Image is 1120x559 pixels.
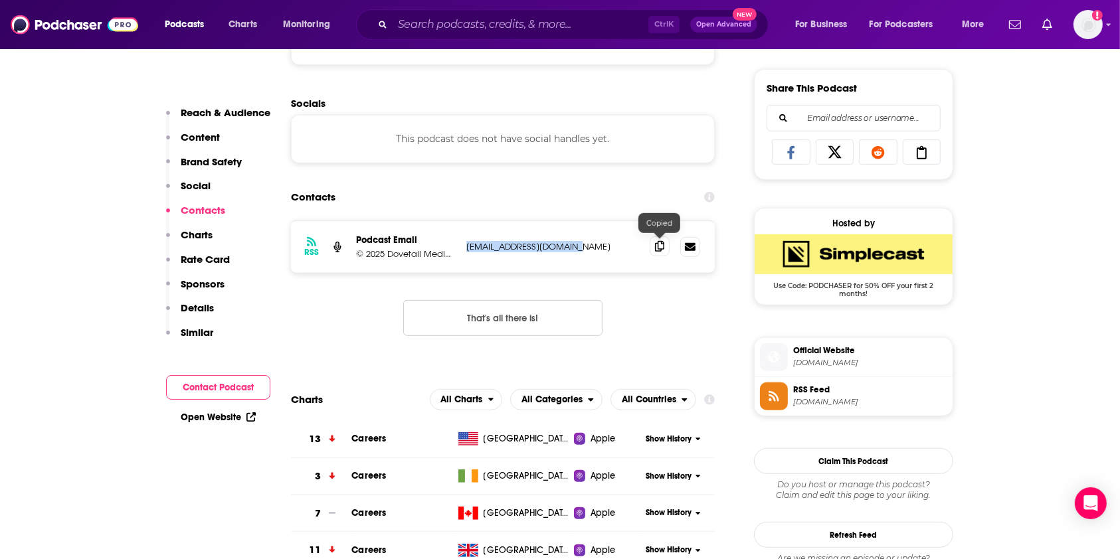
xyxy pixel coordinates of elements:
button: open menu [786,14,864,35]
a: Careers [351,544,386,556]
img: Podchaser - Follow, Share and Rate Podcasts [11,12,138,37]
p: Social [181,179,211,192]
h2: Countries [610,389,696,410]
a: Copy Link [903,139,941,165]
a: Careers [351,470,386,481]
a: Careers [351,433,386,444]
p: Charts [181,228,213,241]
button: Show profile menu [1073,10,1103,39]
span: Podcasts [165,15,204,34]
span: Canada [484,507,570,520]
a: Show notifications dropdown [1037,13,1058,36]
div: Open Intercom Messenger [1075,487,1107,519]
span: Apple [591,507,616,520]
a: 3 [291,458,351,495]
button: Similar [166,326,213,351]
div: This podcast does not have social handles yet. [291,115,715,163]
p: Sponsors [181,278,225,290]
div: Hosted by [755,218,953,229]
span: Careers [351,507,386,519]
span: Apple [591,469,616,483]
button: Open AdvancedNew [690,17,757,33]
span: RSS Feed [793,384,947,396]
span: Ireland [484,469,570,483]
p: Rate Card [181,253,230,266]
span: Ctrl K [648,16,680,33]
span: Do you host or manage this podcast? [754,479,953,490]
a: Apple [574,507,641,520]
h2: Socials [291,97,715,110]
button: open menu [510,389,603,410]
h3: 7 [315,506,321,521]
span: Apple [591,432,616,445]
button: Charts [166,228,213,253]
div: Search podcasts, credits, & more... [369,9,781,40]
p: Brand Safety [181,155,242,168]
span: United Kingdom [484,544,570,557]
a: Show notifications dropdown [1004,13,1026,36]
a: SimpleCast Deal: Use Code: PODCHASER for 50% OFF your first 2 months! [755,234,953,297]
h3: Share This Podcast [767,82,857,94]
h2: Charts [291,393,323,406]
button: Rate Card [166,253,230,278]
button: Show History [642,544,705,556]
span: Use Code: PODCHASER for 50% OFF your first 2 months! [755,274,953,298]
span: Show History [646,434,692,445]
button: open menu [155,14,221,35]
a: 7 [291,495,351,532]
span: All Countries [622,395,676,404]
span: iamunwell.com [793,358,947,368]
h3: 13 [310,432,321,447]
button: Brand Safety [166,155,242,180]
div: Search followers [767,105,941,131]
button: Contacts [166,204,225,228]
h2: Contacts [291,185,335,210]
a: Share on Facebook [772,139,810,165]
button: Reach & Audience [166,106,270,131]
a: [GEOGRAPHIC_DATA] [453,544,575,557]
p: Podcast Email [356,234,456,246]
p: Content [181,131,220,143]
img: User Profile [1073,10,1103,39]
span: For Business [795,15,848,34]
button: Details [166,301,214,326]
a: [GEOGRAPHIC_DATA] [453,507,575,520]
h3: 3 [315,469,321,484]
span: More [962,15,984,34]
button: Show History [642,507,705,519]
span: Official Website [793,345,947,357]
button: open menu [274,14,347,35]
div: Copied [638,213,680,233]
a: [GEOGRAPHIC_DATA] [453,469,575,483]
a: Apple [574,432,641,445]
h3: RSS [304,247,319,258]
button: Refresh Feed [754,522,953,548]
img: SimpleCast Deal: Use Code: PODCHASER for 50% OFF your first 2 months! [755,234,953,274]
span: For Podcasters [870,15,933,34]
span: Open Advanced [696,21,751,28]
span: Show History [646,507,692,519]
svg: Add a profile image [1092,10,1103,21]
h2: Categories [510,389,603,410]
button: open menu [610,389,696,410]
a: Share on X/Twitter [816,139,854,165]
span: Show History [646,471,692,482]
a: RSS Feed[DOMAIN_NAME] [760,382,947,410]
button: Social [166,179,211,204]
input: Search podcasts, credits, & more... [393,14,648,35]
p: Similar [181,326,213,339]
span: All Charts [441,395,483,404]
button: Show History [642,471,705,482]
a: Apple [574,544,641,557]
div: Claim and edit this page to your liking. [754,479,953,501]
button: Sponsors [166,278,225,302]
p: Contacts [181,204,225,216]
span: United States [484,432,570,445]
a: Share on Reddit [859,139,897,165]
button: Nothing here. [403,300,603,336]
a: Apple [574,469,641,483]
p: [EMAIL_ADDRESS][DOMAIN_NAME] [466,241,639,252]
span: Apple [591,544,616,557]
